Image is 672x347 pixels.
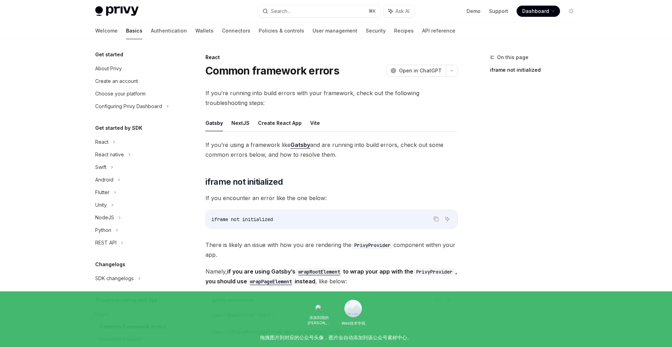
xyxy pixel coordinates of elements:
a: Demo [467,8,481,15]
button: Ask AI [443,214,452,224]
code: wrapRootElement [295,268,343,276]
strong: if you are using Gatsby’s to wrap your app with the , you should use instead [205,268,457,285]
h5: Get started by SDK [95,124,142,132]
div: Python [95,226,111,234]
h5: Changelogs [95,260,125,269]
div: React [95,138,108,146]
div: Search... [271,7,290,15]
a: Recipes [394,22,414,39]
button: Copy the contents from the code block [432,214,441,224]
div: NodeJS [95,213,114,222]
a: API reference [422,22,455,39]
img: light logo [95,6,139,16]
span: If you’re using a framework like and are running into build errors, check out some common errors ... [205,140,458,160]
div: Flutter [95,188,110,197]
div: React native [95,150,124,159]
span: If you’re running into build errors with your framework, check out the following troubleshooting ... [205,88,458,108]
a: wrapRootElement [295,268,343,275]
div: Swift [95,163,106,171]
span: If you encounter an error like the one below: [205,193,458,203]
div: Choose your platform [95,90,146,98]
button: Search...⌘K [258,5,380,17]
div: Android [95,176,113,184]
button: Ask AI [384,5,414,17]
div: Create an account [95,77,138,85]
a: Security [366,22,386,39]
a: Welcome [95,22,118,39]
code: PrivyProvider [351,241,393,249]
a: Choose your platform [90,87,179,100]
div: About Privy [95,64,122,73]
a: Gatsby [290,141,310,149]
div: REST API [95,239,117,247]
button: Toggle dark mode [566,6,577,17]
span: Ask AI [395,8,409,15]
div: Unity [95,201,107,209]
a: Support [489,8,508,15]
a: wrapPageElement [247,278,295,285]
span: iframe not initialized [211,216,273,222]
h1: Common framework errors [205,64,339,77]
button: Open in ChatGPT [386,65,446,77]
div: React [205,54,458,61]
span: Dashboard [522,8,549,15]
a: Authentication [151,22,187,39]
span: ⌘ K [369,8,376,14]
div: SDK changelogs [95,274,134,283]
button: Create React App [258,115,302,131]
a: Basics [126,22,142,39]
span: There is likely an issue with how you are rendering the component within your app. [205,240,458,260]
a: About Privy [90,62,179,75]
span: iframe not initialized [205,176,283,187]
span: Namely, , like below: [205,267,458,286]
code: PrivyProvider [413,268,455,276]
button: Gatsby [205,115,223,131]
span: On this page [497,53,528,62]
a: User management [313,22,357,39]
a: Dashboard [517,6,560,17]
a: Connectors [222,22,250,39]
button: NextJS [231,115,250,131]
a: Create an account [90,75,179,87]
a: iframe not initialized [490,64,582,76]
h5: Get started [95,50,123,59]
a: Wallets [195,22,213,39]
button: Vite [310,115,320,131]
div: Configuring Privy Dashboard [95,102,162,111]
span: Open in ChatGPT [399,67,442,74]
a: Policies & controls [259,22,304,39]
